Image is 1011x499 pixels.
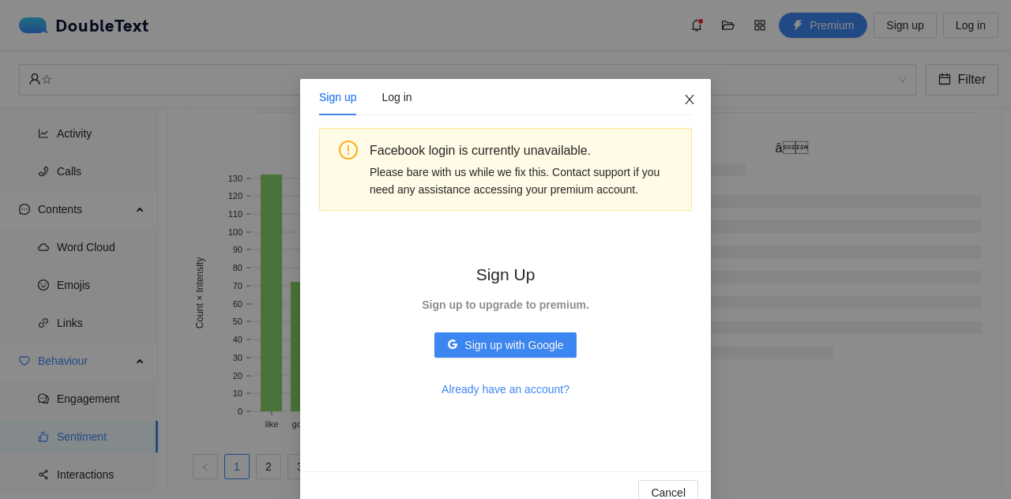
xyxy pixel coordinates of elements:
[464,336,563,354] span: Sign up with Google
[447,339,458,351] span: google
[442,381,569,398] span: Already have an account?
[422,298,589,311] strong: Sign up to upgrade to premium.
[422,261,589,287] h2: Sign Up
[370,163,679,198] div: Please bare with us while we fix this. Contact support if you need any assistance accessing your ...
[319,88,356,106] div: Sign up
[339,141,358,159] span: exclamation-circle
[668,79,711,122] button: Close
[429,377,582,402] button: Already have an account?
[434,332,576,358] button: googleSign up with Google
[683,93,696,106] span: close
[370,141,679,160] div: Facebook login is currently unavailable.
[381,88,412,106] div: Log in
